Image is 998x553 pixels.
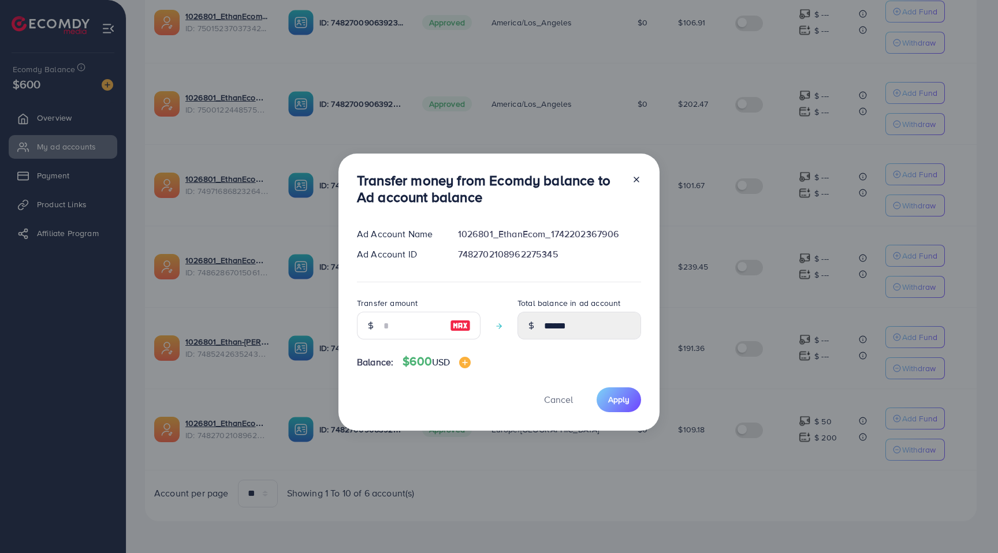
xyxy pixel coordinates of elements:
[450,319,471,332] img: image
[357,356,393,369] span: Balance:
[357,297,418,309] label: Transfer amount
[530,387,587,412] button: Cancel
[517,297,620,309] label: Total balance in ad account
[403,354,471,369] h4: $600
[544,393,573,406] span: Cancel
[449,227,650,241] div: 1026801_EthanEcom_1742202367906
[949,501,989,544] iframe: Chat
[348,227,449,241] div: Ad Account Name
[608,394,630,405] span: Apply
[449,248,650,261] div: 7482702108962275345
[348,248,449,261] div: Ad Account ID
[459,357,471,368] img: image
[432,356,450,368] span: USD
[597,387,641,412] button: Apply
[357,172,623,205] h3: Transfer money from Ecomdy balance to Ad account balance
